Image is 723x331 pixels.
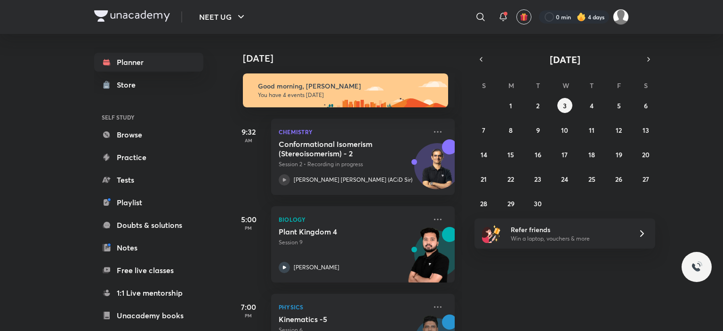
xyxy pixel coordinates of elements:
[482,126,485,135] abbr: September 7, 2025
[503,122,518,137] button: September 8, 2025
[258,91,440,99] p: You have 4 events [DATE]
[588,150,595,159] abbr: September 18, 2025
[536,101,539,110] abbr: September 2, 2025
[294,176,412,184] p: [PERSON_NAME] [PERSON_NAME] (ACiD Sir)
[230,137,267,143] p: AM
[279,238,426,247] p: Session 9
[536,126,540,135] abbr: September 9, 2025
[258,82,440,90] h6: Good morning, [PERSON_NAME]
[488,53,642,66] button: [DATE]
[94,193,203,212] a: Playlist
[530,122,546,137] button: September 9, 2025
[557,122,572,137] button: September 10, 2025
[94,170,203,189] a: Tests
[520,13,528,21] img: avatar
[279,301,426,313] p: Physics
[230,301,267,313] h5: 7:00
[511,234,627,243] p: Win a laptop, vouchers & more
[481,150,487,159] abbr: September 14, 2025
[279,160,426,169] p: Session 2 • Recording in progress
[643,126,649,135] abbr: September 13, 2025
[507,150,514,159] abbr: September 15, 2025
[590,101,594,110] abbr: September 4, 2025
[279,227,396,236] h5: Plant Kingdom 4
[557,147,572,162] button: September 17, 2025
[508,81,514,90] abbr: Monday
[611,98,627,113] button: September 5, 2025
[643,175,649,184] abbr: September 27, 2025
[117,79,141,90] div: Store
[476,122,491,137] button: September 7, 2025
[243,73,448,107] img: morning
[530,196,546,211] button: September 30, 2025
[476,196,491,211] button: September 28, 2025
[617,81,621,90] abbr: Friday
[638,171,653,186] button: September 27, 2025
[616,150,622,159] abbr: September 19, 2025
[94,261,203,280] a: Free live classes
[480,199,487,208] abbr: September 28, 2025
[94,75,203,94] a: Store
[642,150,650,159] abbr: September 20, 2025
[279,214,426,225] p: Biology
[509,101,512,110] abbr: September 1, 2025
[534,199,542,208] abbr: September 30, 2025
[584,122,599,137] button: September 11, 2025
[294,263,339,272] p: [PERSON_NAME]
[589,126,594,135] abbr: September 11, 2025
[481,175,487,184] abbr: September 21, 2025
[94,283,203,302] a: 1:1 Live mentorship
[638,147,653,162] button: September 20, 2025
[644,81,648,90] abbr: Saturday
[403,227,455,292] img: unacademy
[584,98,599,113] button: September 4, 2025
[509,126,513,135] abbr: September 8, 2025
[691,261,702,273] img: ttu
[611,122,627,137] button: September 12, 2025
[94,53,203,72] a: Planner
[535,150,541,159] abbr: September 16, 2025
[563,101,567,110] abbr: September 3, 2025
[550,53,580,66] span: [DATE]
[476,147,491,162] button: September 14, 2025
[638,122,653,137] button: September 13, 2025
[476,171,491,186] button: September 21, 2025
[503,98,518,113] button: September 1, 2025
[94,10,170,22] img: Company Logo
[507,199,514,208] abbr: September 29, 2025
[279,126,426,137] p: Chemistry
[562,150,568,159] abbr: September 17, 2025
[584,147,599,162] button: September 18, 2025
[279,139,396,158] h5: Conformational Isomerism (Stereoisomerism) - 2
[482,81,486,90] abbr: Sunday
[94,238,203,257] a: Notes
[613,9,629,25] img: Kebir Hasan Sk
[415,148,460,194] img: Avatar
[530,171,546,186] button: September 23, 2025
[243,53,464,64] h4: [DATE]
[616,126,622,135] abbr: September 12, 2025
[534,175,541,184] abbr: September 23, 2025
[94,10,170,24] a: Company Logo
[94,148,203,167] a: Practice
[94,109,203,125] h6: SELF STUDY
[193,8,252,26] button: NEET UG
[577,12,586,22] img: streak
[638,98,653,113] button: September 6, 2025
[230,126,267,137] h5: 9:32
[511,225,627,234] h6: Refer friends
[530,147,546,162] button: September 16, 2025
[557,171,572,186] button: September 24, 2025
[279,315,396,324] h5: Kinematics -5
[94,216,203,234] a: Doubts & solutions
[557,98,572,113] button: September 3, 2025
[584,171,599,186] button: September 25, 2025
[588,175,595,184] abbr: September 25, 2025
[516,9,531,24] button: avatar
[611,171,627,186] button: September 26, 2025
[507,175,514,184] abbr: September 22, 2025
[94,125,203,144] a: Browse
[561,126,568,135] abbr: September 10, 2025
[94,306,203,325] a: Unacademy books
[617,101,621,110] abbr: September 5, 2025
